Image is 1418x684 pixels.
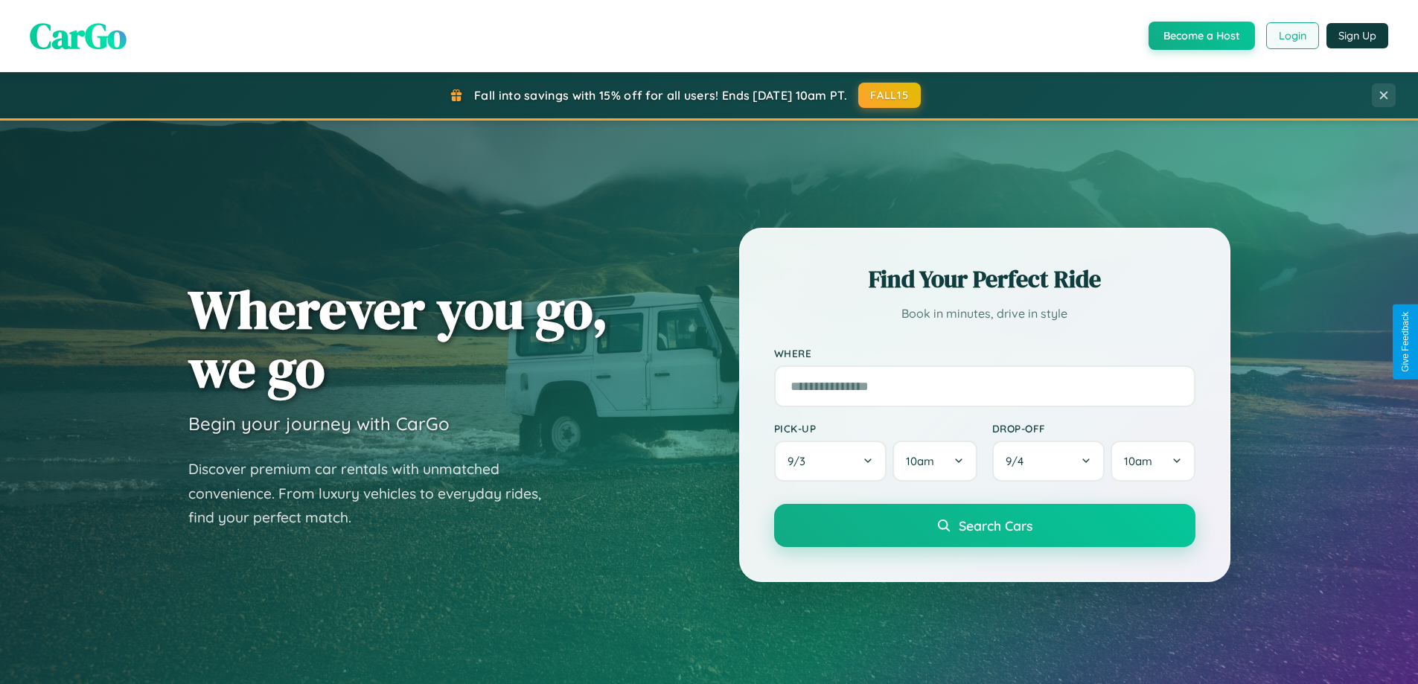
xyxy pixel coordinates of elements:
[1111,441,1195,482] button: 10am
[188,457,561,530] p: Discover premium car rentals with unmatched convenience. From luxury vehicles to everyday rides, ...
[774,504,1195,547] button: Search Cars
[188,280,608,397] h1: Wherever you go, we go
[774,303,1195,325] p: Book in minutes, drive in style
[906,454,934,468] span: 10am
[892,441,977,482] button: 10am
[992,441,1105,482] button: 9/4
[774,263,1195,295] h2: Find Your Perfect Ride
[774,441,887,482] button: 9/3
[1149,22,1255,50] button: Become a Host
[1006,454,1031,468] span: 9 / 4
[1400,312,1411,372] div: Give Feedback
[774,347,1195,359] label: Where
[858,83,921,108] button: FALL15
[188,412,450,435] h3: Begin your journey with CarGo
[774,422,977,435] label: Pick-up
[1326,23,1388,48] button: Sign Up
[1124,454,1152,468] span: 10am
[788,454,813,468] span: 9 / 3
[1266,22,1319,49] button: Login
[474,88,847,103] span: Fall into savings with 15% off for all users! Ends [DATE] 10am PT.
[992,422,1195,435] label: Drop-off
[30,11,127,60] span: CarGo
[959,517,1032,534] span: Search Cars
